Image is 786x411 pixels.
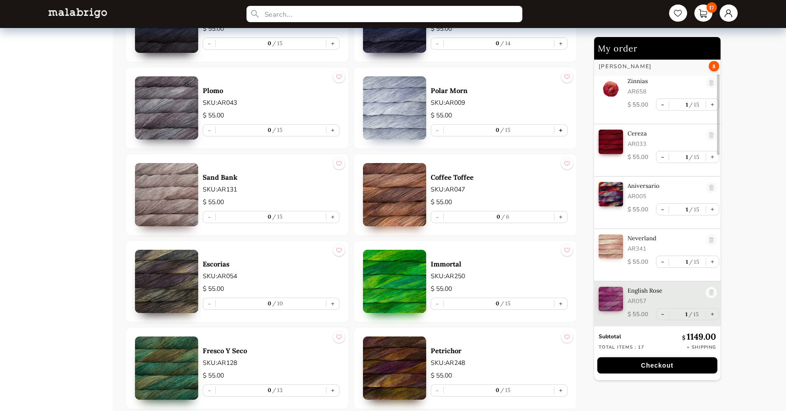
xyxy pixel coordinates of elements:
[326,298,339,309] button: +
[363,250,426,313] img: 0.jpg
[706,308,719,320] button: +
[203,371,340,381] p: $ 55.00
[431,111,567,121] p: $ 55.00
[599,333,621,340] strong: Subtotal
[271,126,283,133] label: 15
[203,24,340,34] p: $ 55.00
[656,256,669,267] button: -
[597,357,717,374] button: Checkout
[363,336,426,400] img: 0.jpg
[687,344,716,350] p: + Shipping
[499,126,511,133] label: 15
[688,101,699,108] label: 15
[628,101,648,109] p: $ 55.00
[656,204,669,215] button: -
[203,173,340,182] p: Sand Bank
[706,256,719,267] button: +
[628,153,648,161] p: $ 55.00
[688,258,699,265] label: 15
[628,287,701,294] p: English Rose
[628,234,701,242] p: Neverland
[599,182,623,206] img: 0.jpg
[628,258,648,266] p: $ 55.00
[431,98,567,107] p: SKU: AR009
[688,206,699,213] label: 15
[499,300,511,307] label: 15
[203,358,340,368] p: SKU: AR128
[599,234,623,259] img: 0.jpg
[594,357,721,374] a: Checkout
[271,40,283,47] label: 15
[48,8,107,18] img: L5WsItTXhTFtyxb3tkNoXNspfcfOAAWlbXYcuBTUg0FA22wzaAJ6kXiYLTb6coiuTfQf1mE2HwVko7IAAAAASUVORK5CYII=
[135,163,198,226] img: 0.jpg
[203,98,340,107] p: SKU: AR043
[431,358,567,368] p: SKU: AR248
[203,111,340,121] p: $ 55.00
[363,76,426,140] img: 0.jpg
[203,260,340,268] a: Escorias
[554,38,567,49] button: +
[431,271,567,281] p: SKU: AR250
[431,197,567,207] p: $ 55.00
[682,331,716,342] p: 1149.00
[431,86,567,95] a: Polar Morn
[554,125,567,136] button: +
[271,387,283,393] label: 13
[135,250,198,313] img: 0.jpg
[431,346,567,355] a: Petrichor
[431,173,567,182] a: Coffee Toffee
[554,298,567,309] button: +
[656,308,669,320] button: -
[554,211,567,223] button: +
[628,182,701,190] p: Aniversario
[628,140,701,148] p: AR033
[656,151,669,163] button: -
[706,204,719,215] button: +
[326,211,339,223] button: +
[203,284,340,294] p: $ 55.00
[431,284,567,294] p: $ 55.00
[694,5,712,22] a: 17
[628,192,701,201] p: AR005
[599,287,623,311] img: 0.jpg
[431,185,567,194] p: SKU: AR047
[135,336,198,400] img: 0.jpg
[656,99,669,110] button: -
[628,297,701,305] p: AR057
[246,6,522,22] input: Search...
[499,387,511,393] label: 15
[709,61,719,71] span: 8
[707,2,717,13] span: 17
[554,385,567,396] button: +
[599,130,623,154] img: 0.jpg
[203,86,340,95] a: Plomo
[326,385,339,396] button: +
[599,63,652,70] h3: [PERSON_NAME]
[326,125,339,136] button: +
[431,371,567,381] p: $ 55.00
[628,130,701,137] p: Cereza
[628,310,648,318] p: $ 55.00
[628,205,648,214] p: $ 55.00
[203,346,340,355] a: Fresco Y Seco
[203,185,340,194] p: SKU: AR131
[203,197,340,207] p: $ 55.00
[599,344,644,350] p: Total items : 17
[682,334,687,341] span: $
[688,154,699,160] label: 15
[628,88,701,96] p: AR658
[599,77,623,102] img: 0.jpg
[628,77,701,85] p: Zinnias
[628,245,701,253] p: AR341
[706,99,719,110] button: +
[431,260,567,268] a: Immortal
[500,213,510,220] label: 6
[135,76,198,140] img: 0.jpg
[326,38,339,49] button: +
[363,163,426,226] img: 0.jpg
